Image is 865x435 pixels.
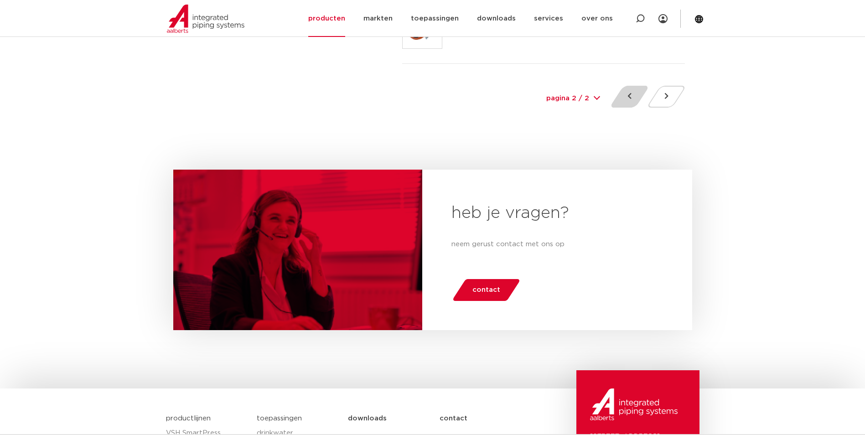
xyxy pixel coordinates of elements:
[348,407,440,430] a: downloads
[440,407,531,430] a: contact
[451,202,663,224] h2: heb je vragen?
[257,415,302,422] a: toepassingen
[451,239,663,250] p: neem gerust contact met ons op
[451,279,521,301] a: contact
[472,283,500,297] span: contact
[166,415,211,422] a: productlijnen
